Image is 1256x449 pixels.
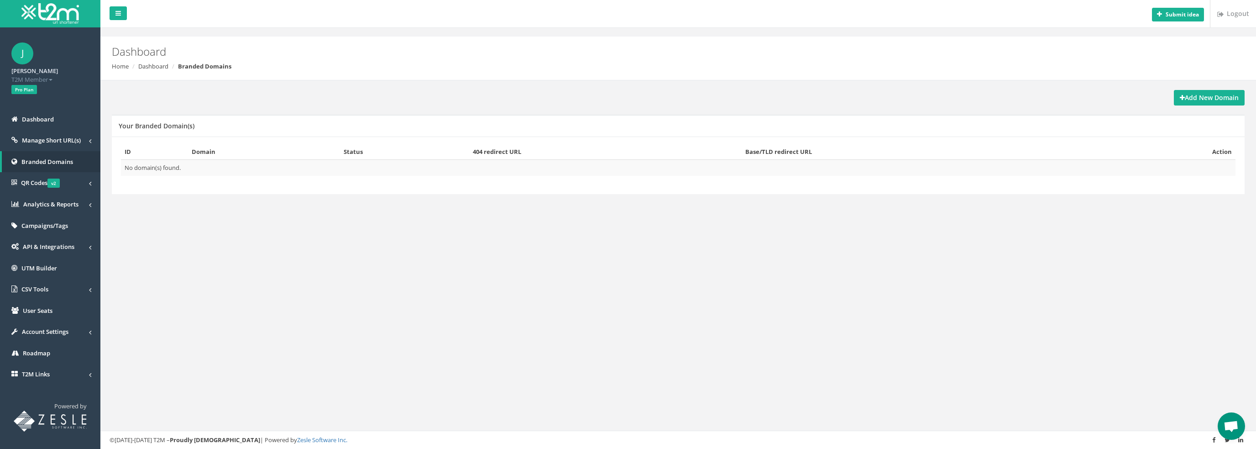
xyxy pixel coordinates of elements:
button: Submit idea [1152,8,1204,21]
span: Analytics & Reports [23,200,78,208]
span: J [11,42,33,64]
h2: Dashboard [112,46,1053,58]
a: Add New Domain [1174,90,1245,106]
strong: [PERSON_NAME] [11,67,58,75]
strong: Proudly [DEMOGRAPHIC_DATA] [170,436,260,444]
span: Manage Short URL(s) [22,136,81,144]
img: T2M [21,3,79,24]
span: Branded Domains [21,158,73,166]
b: Submit idea [1166,11,1199,18]
span: Dashboard [22,115,54,123]
a: Home [112,62,129,70]
th: 404 redirect URL [469,144,742,160]
th: Base/TLD redirect URL [742,144,1104,160]
th: ID [121,144,188,160]
a: Open chat [1218,412,1245,440]
a: Zesle Software Inc. [297,436,347,444]
span: Roadmap [23,349,50,357]
span: UTM Builder [21,264,57,272]
span: Account Settings [22,328,68,336]
th: Status [340,144,470,160]
span: T2M Member [11,75,89,84]
h5: Your Branded Domain(s) [119,122,194,129]
a: Dashboard [138,62,168,70]
span: T2M Links [22,370,50,378]
span: API & Integrations [23,243,74,251]
span: CSV Tools [21,285,48,293]
td: No domain(s) found. [121,160,1235,176]
strong: Branded Domains [178,62,231,70]
span: Campaigns/Tags [21,222,68,230]
strong: Add New Domain [1180,93,1239,102]
span: Powered by [54,402,87,410]
span: QR Codes [21,179,60,187]
span: User Seats [23,306,52,315]
span: Pro Plan [11,85,37,94]
span: v2 [47,179,60,188]
img: T2M URL Shortener powered by Zesle Software Inc. [14,411,87,432]
div: ©[DATE]-[DATE] T2M – | Powered by [110,436,1247,444]
th: Domain [188,144,340,160]
a: [PERSON_NAME] T2M Member [11,64,89,84]
th: Action [1104,144,1235,160]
